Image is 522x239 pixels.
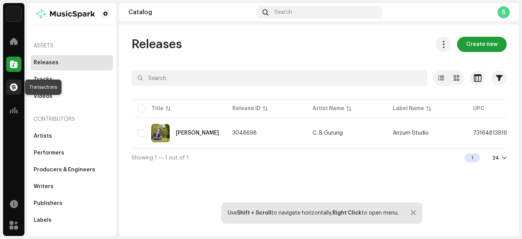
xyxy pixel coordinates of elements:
re-m-nav-item: Writers [31,179,113,194]
re-a-nav-header: Contributors [31,110,113,128]
div: Eklai Eklai [176,130,219,136]
div: 1 [465,153,480,163]
span: Search [274,9,292,15]
span: 7316481391647 [473,130,514,136]
strong: Shift + Scroll [237,210,271,216]
div: Use to navigate horizontally, to open menu. [228,210,399,216]
input: Search [131,70,427,86]
div: Release ID [232,105,261,112]
div: Artists [34,133,52,139]
re-m-nav-item: Producers & Engineers [31,162,113,177]
div: Labels [34,217,52,223]
span: Anzum Studio [393,130,429,136]
div: Videos [34,93,52,99]
div: Label Name [393,105,424,112]
div: 24 [492,155,499,161]
div: Performers [34,150,64,156]
re-m-nav-item: Artists [31,128,113,144]
re-m-nav-item: Labels [31,213,113,228]
span: Showing 1 — 1 out of 1 [131,155,189,161]
div: Releases [34,60,58,66]
button: Create new [457,37,507,52]
re-m-nav-item: Videos [31,89,113,104]
re-a-nav-header: Assets [31,37,113,55]
span: Releases [131,37,182,52]
re-m-nav-item: Tracks [31,72,113,87]
re-m-nav-item: Publishers [31,196,113,211]
span: Create new [466,37,498,52]
div: Tracks [34,76,52,83]
span: 3048698 [232,130,257,136]
span: C. B Gurung [313,130,381,136]
div: Writers [34,184,53,190]
div: Title [151,105,164,112]
img: 3e6ea8a8-b650-47c7-be58-ccad3f80e92a [34,9,98,18]
re-m-nav-item: Releases [31,55,113,70]
re-m-nav-item: Performers [31,145,113,161]
div: Artist Name [313,105,344,112]
div: Publishers [34,200,62,206]
div: C. B Gurung [313,130,343,136]
div: S [498,6,510,18]
div: Producers & Engineers [34,167,95,173]
div: Catalog [128,9,253,15]
img: de7495d1-d0aa-4d1e-88ef-df83e8bd4578 [151,124,170,142]
strong: Right Click [332,210,362,216]
img: bc4c4277-71b2-49c5-abdf-ca4e9d31f9c1 [6,6,21,21]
